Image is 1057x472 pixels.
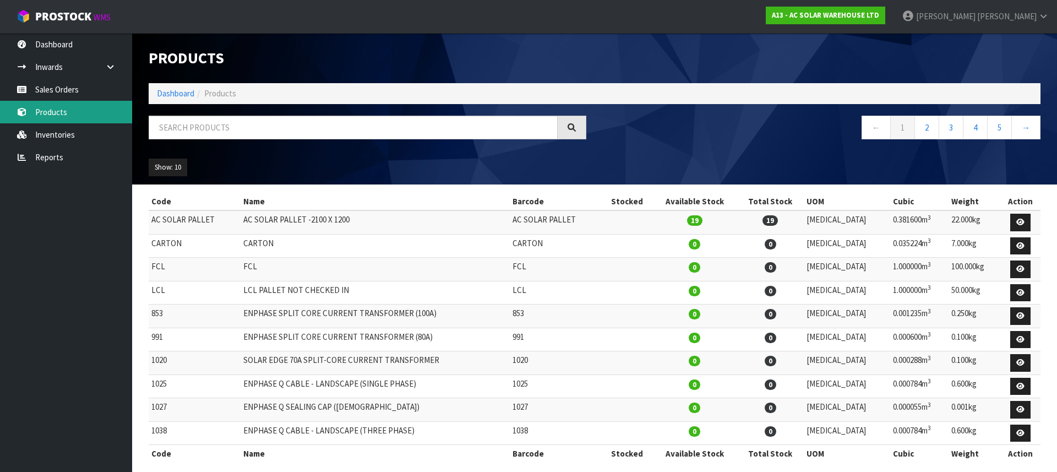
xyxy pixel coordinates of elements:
td: 1.000000m [890,258,949,281]
span: 0 [689,356,700,366]
td: [MEDICAL_DATA] [804,328,891,351]
th: Stocked [602,193,652,210]
sup: 3 [928,377,931,385]
button: Show: 10 [149,159,187,176]
td: FCL [149,258,241,281]
a: → [1011,116,1040,139]
td: AC SOLAR PALLET [149,210,241,234]
td: [MEDICAL_DATA] [804,210,891,234]
sup: 3 [928,330,931,338]
td: 991 [149,328,241,351]
a: 1 [890,116,915,139]
td: [MEDICAL_DATA] [804,305,891,328]
sup: 3 [928,261,931,268]
span: 0 [689,379,700,390]
td: 0.100kg [949,351,1000,375]
th: Weight [949,193,1000,210]
th: Cubic [890,193,949,210]
td: ENPHASE Q SEALING CAP ([DEMOGRAPHIC_DATA]) [241,398,510,422]
td: 0.000784m [890,375,949,398]
th: Code [149,193,241,210]
span: 0 [689,239,700,249]
sup: 3 [928,354,931,362]
td: 0.000288m [890,351,949,375]
a: ← [862,116,891,139]
img: cube-alt.png [17,9,30,23]
th: Cubic [890,445,949,463]
td: SOLAR EDGE 70A SPLIT-CORE CURRENT TRANSFORMER [241,351,510,375]
td: 853 [510,305,602,328]
span: 0 [689,333,700,343]
td: FCL [241,258,510,281]
td: AC SOLAR PALLET -2100 X 1200 [241,210,510,234]
th: UOM [804,445,891,463]
td: CARTON [241,234,510,258]
a: Dashboard [157,88,194,99]
input: Search products [149,116,558,139]
span: 0 [689,262,700,273]
td: 853 [149,305,241,328]
td: 1027 [510,398,602,422]
td: 7.000kg [949,234,1000,258]
td: ENPHASE SPLIT CORE CURRENT TRANSFORMER (100A) [241,305,510,328]
span: [PERSON_NAME] [977,11,1037,21]
td: AC SOLAR PALLET [510,210,602,234]
span: ProStock [35,9,91,24]
th: Barcode [510,193,602,210]
strong: A13 - AC SOLAR WAREHOUSE LTD [772,10,879,20]
td: 0.600kg [949,421,1000,445]
sup: 3 [928,284,931,291]
a: 5 [987,116,1012,139]
span: 0 [765,309,776,319]
th: Code [149,445,241,463]
td: 1.000000m [890,281,949,305]
th: Stocked [602,445,652,463]
a: 4 [963,116,988,139]
span: 0 [765,403,776,413]
td: 1038 [149,421,241,445]
sup: 3 [928,237,931,245]
td: 1025 [510,375,602,398]
td: [MEDICAL_DATA] [804,351,891,375]
td: [MEDICAL_DATA] [804,398,891,422]
th: Weight [949,445,1000,463]
span: 0 [689,426,700,437]
td: 0.600kg [949,375,1000,398]
sup: 3 [928,214,931,221]
span: 0 [689,403,700,413]
td: ENPHASE Q CABLE - LANDSCAPE (SINGLE PHASE) [241,375,510,398]
td: ENPHASE Q CABLE - LANDSCAPE (THREE PHASE) [241,421,510,445]
a: 3 [939,116,963,139]
span: Products [204,88,236,99]
td: 0.381600m [890,210,949,234]
td: LCL PALLET NOT CHECKED IN [241,281,510,305]
td: 0.000600m [890,328,949,351]
th: Barcode [510,445,602,463]
span: 0 [689,286,700,296]
th: Name [241,193,510,210]
td: 991 [510,328,602,351]
td: 1025 [149,375,241,398]
td: 0.000055m [890,398,949,422]
span: 0 [765,239,776,249]
td: 1020 [149,351,241,375]
td: 0.035224m [890,234,949,258]
small: WMS [94,12,111,23]
span: 0 [765,333,776,343]
td: LCL [510,281,602,305]
th: Action [1000,193,1040,210]
td: 1020 [510,351,602,375]
nav: Page navigation [603,116,1040,143]
th: Total Stock [737,445,803,463]
td: CARTON [510,234,602,258]
th: Total Stock [737,193,803,210]
td: 50.000kg [949,281,1000,305]
td: 100.000kg [949,258,1000,281]
span: 0 [765,286,776,296]
th: Available Stock [652,445,737,463]
span: 0 [765,426,776,437]
td: 0.100kg [949,328,1000,351]
th: Available Stock [652,193,737,210]
th: Name [241,445,510,463]
span: 0 [765,262,776,273]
